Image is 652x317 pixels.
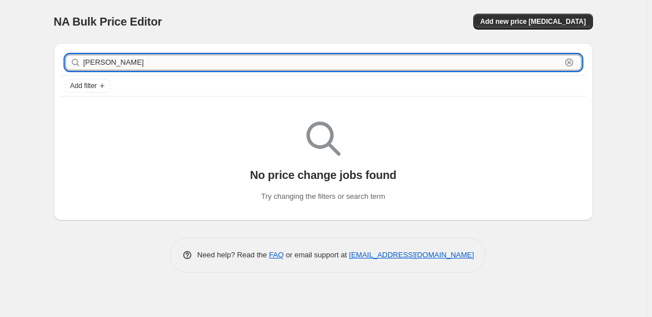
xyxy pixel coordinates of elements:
button: Add new price [MEDICAL_DATA] [473,14,592,30]
p: No price change jobs found [250,168,396,182]
span: Add new price [MEDICAL_DATA] [480,17,586,26]
span: or email support at [284,251,349,259]
a: FAQ [269,251,284,259]
a: [EMAIL_ADDRESS][DOMAIN_NAME] [349,251,474,259]
button: Clear [563,57,575,68]
button: Add filter [65,79,111,93]
p: Try changing the filters or search term [261,191,385,202]
span: Need help? Read the [197,251,270,259]
span: Add filter [70,81,97,90]
img: Empty search results [306,122,340,156]
span: NA Bulk Price Editor [54,15,162,28]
